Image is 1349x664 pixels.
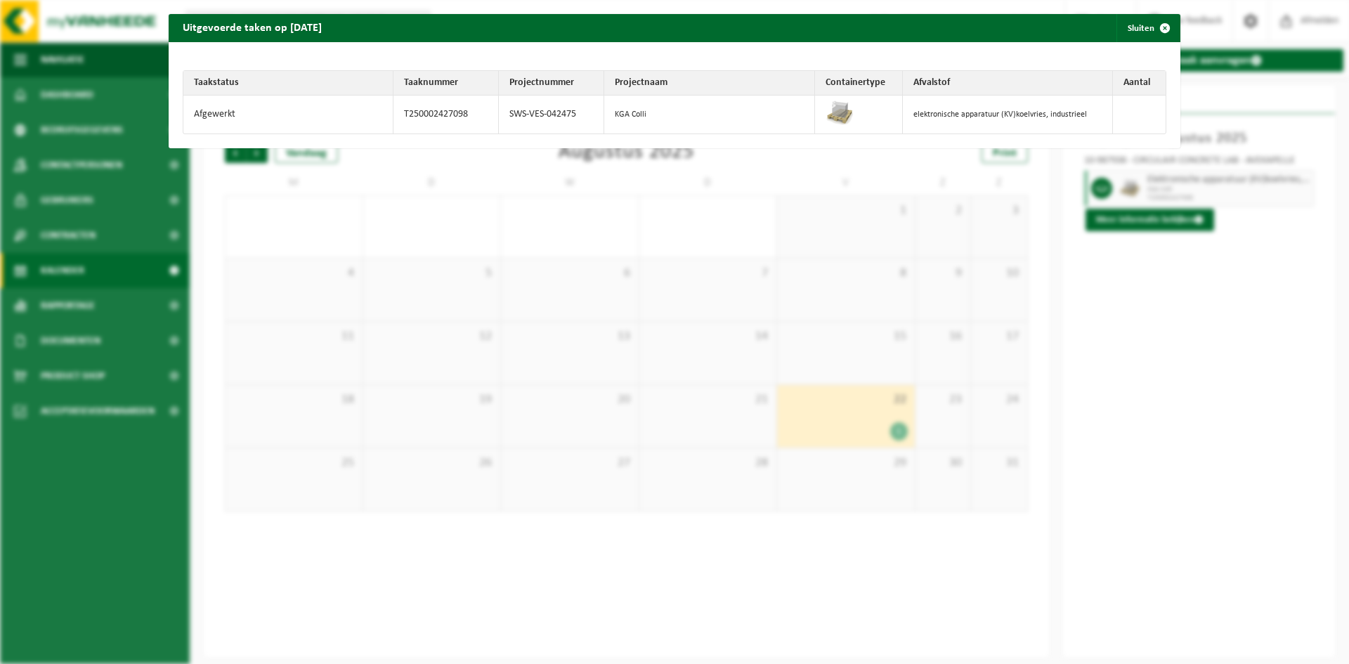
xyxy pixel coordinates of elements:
td: KGA Colli [604,96,814,134]
th: Containertype [815,71,903,96]
td: T250002427098 [393,96,499,134]
img: LP-PA-00000-WDN-11 [826,99,854,127]
th: Aantal [1113,71,1166,96]
td: elektronische apparatuur (KV)koelvries, industrieel [903,96,1113,134]
td: Afgewerkt [183,96,393,134]
td: SWS-VES-042475 [499,96,604,134]
button: Sluiten [1116,14,1179,42]
th: Afvalstof [903,71,1113,96]
th: Projectnaam [604,71,814,96]
th: Taakstatus [183,71,393,96]
th: Taaknummer [393,71,499,96]
th: Projectnummer [499,71,604,96]
h2: Uitgevoerde taken op [DATE] [169,14,336,41]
